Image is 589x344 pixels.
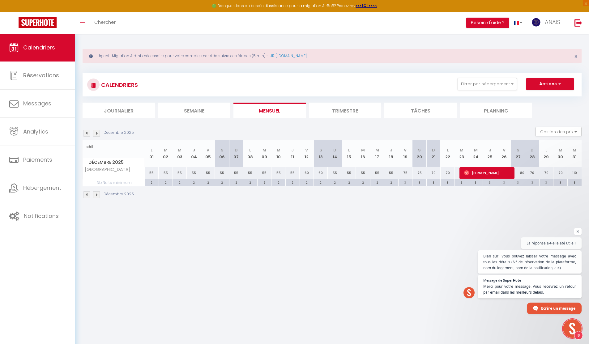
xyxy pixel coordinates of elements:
[432,147,435,153] abbr: D
[503,278,521,282] span: SuperHote
[84,167,130,172] span: [GEOGRAPHIC_DATA]
[229,179,243,185] div: 2
[187,179,201,185] div: 2
[539,167,553,179] div: 70
[300,140,314,167] th: 12
[257,140,271,167] th: 09
[173,140,187,167] th: 03
[145,167,159,179] div: 55
[526,78,574,90] button: Actions
[83,103,155,118] li: Journalier
[215,140,229,167] th: 06
[545,18,560,26] span: ANAIS
[314,140,328,167] th: 13
[23,184,61,192] span: Hébergement
[201,140,215,167] th: 05
[541,303,575,314] span: Ecrire un message
[257,167,271,179] div: 55
[568,179,582,185] div: 3
[277,147,280,153] abbr: M
[159,167,173,179] div: 55
[539,140,553,167] th: 29
[384,103,457,118] li: Tâches
[300,179,314,185] div: 2
[527,240,576,246] span: La réponse a-t-elle été utile ?
[447,147,449,153] abbr: L
[262,147,266,153] abbr: M
[574,54,578,59] button: Close
[158,103,230,118] li: Semaine
[94,19,116,25] span: Chercher
[24,212,59,220] span: Notifications
[497,140,511,167] th: 26
[159,140,173,167] th: 02
[243,140,258,167] th: 08
[23,44,55,51] span: Calendriers
[545,147,547,153] abbr: L
[384,179,398,185] div: 2
[390,147,392,153] abbr: J
[342,179,356,185] div: 2
[412,179,426,185] div: 3
[178,147,181,153] abbr: M
[348,147,350,153] abbr: L
[201,167,215,179] div: 55
[233,103,306,118] li: Mensuel
[567,167,582,179] div: 110
[104,191,134,197] p: Décembre 2025
[527,12,568,34] a: ... ANAIS
[441,167,455,179] div: 70
[483,140,497,167] th: 25
[23,100,51,107] span: Messages
[328,167,342,179] div: 55
[356,140,370,167] th: 16
[460,103,532,118] li: Planning
[455,140,469,167] th: 23
[483,179,497,185] div: 3
[207,147,209,153] abbr: V
[574,19,582,27] img: logout
[370,140,384,167] th: 17
[540,179,553,185] div: 3
[286,179,300,185] div: 2
[536,127,582,136] button: Gestion des prix
[285,140,300,167] th: 11
[559,147,562,153] abbr: M
[412,140,427,167] th: 20
[426,167,441,179] div: 70
[356,3,377,8] strong: >>> ICI <<<<
[173,179,187,185] div: 2
[215,179,229,185] div: 2
[553,179,567,185] div: 3
[483,253,576,271] span: Bien sûr! Vous pouvez laisser votre message avec tous les détails (N° de réservation de la platef...
[342,167,356,179] div: 55
[356,179,370,185] div: 2
[19,17,57,28] img: Super Booking
[187,167,201,179] div: 55
[221,147,224,153] abbr: S
[23,156,52,164] span: Paiements
[418,147,421,153] abbr: S
[356,167,370,179] div: 55
[455,179,469,185] div: 3
[469,140,483,167] th: 24
[193,147,195,153] abbr: J
[525,167,540,179] div: 70
[328,140,342,167] th: 14
[464,167,511,179] span: [PERSON_NAME]
[441,179,455,185] div: 3
[474,147,478,153] abbr: M
[145,179,159,185] div: 2
[489,147,491,153] abbr: J
[469,179,483,185] div: 3
[483,283,576,295] span: Merci pour votre message. Vous recevrez un retour par email dans les meilleurs délais.
[333,147,336,153] abbr: D
[309,103,381,118] li: Trimestre
[483,278,502,282] span: Message de
[574,331,583,340] span: 8
[361,147,365,153] abbr: M
[86,141,141,152] input: Rechercher un logement...
[305,147,308,153] abbr: V
[229,140,243,167] th: 07
[100,78,138,92] h3: CALENDRIERS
